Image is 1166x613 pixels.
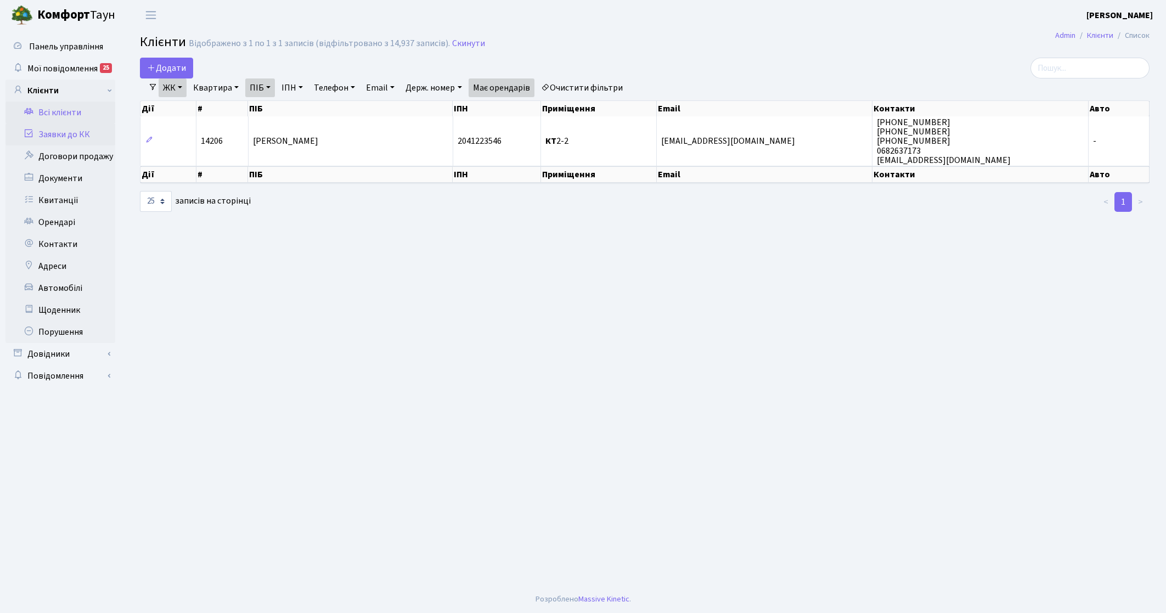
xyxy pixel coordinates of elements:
a: Додати [140,58,193,78]
a: Квартира [189,78,243,97]
span: [EMAIL_ADDRESS][DOMAIN_NAME] [661,136,795,148]
th: Приміщення [541,101,657,116]
a: Скинути [452,38,485,49]
a: Клієнти [5,80,115,102]
a: Документи [5,167,115,189]
input: Пошук... [1030,58,1150,78]
label: записів на сторінці [140,191,251,212]
th: Дії [140,101,196,116]
a: [PERSON_NAME] [1086,9,1153,22]
span: Таун [37,6,115,25]
a: Держ. номер [401,78,466,97]
a: ІПН [277,78,307,97]
a: Щоденник [5,299,115,321]
a: Повідомлення [5,365,115,387]
span: 14206 [201,136,223,148]
a: Massive Kinetic [578,593,629,605]
b: КТ [545,136,556,148]
li: Список [1113,30,1150,42]
a: Адреси [5,255,115,277]
span: Панель управління [29,41,103,53]
a: ПІБ [245,78,275,97]
th: ПІБ [248,166,453,183]
img: logo.png [11,4,33,26]
a: Автомобілі [5,277,115,299]
th: Email [657,166,872,183]
a: Контакти [5,233,115,255]
a: ЖК [159,78,187,97]
span: 2041223546 [458,136,502,148]
b: Комфорт [37,6,90,24]
th: ПІБ [248,101,453,116]
a: Договори продажу [5,145,115,167]
a: Email [362,78,399,97]
a: Квитанції [5,189,115,211]
a: Орендарі [5,211,115,233]
a: Admin [1055,30,1075,41]
span: Клієнти [140,32,186,52]
a: Мої повідомлення25 [5,58,115,80]
span: - [1093,136,1096,148]
span: Мої повідомлення [27,63,98,75]
span: 2-2 [545,136,568,148]
th: ІПН [453,101,541,116]
div: 25 [100,63,112,73]
a: Клієнти [1087,30,1113,41]
div: Розроблено . [536,593,631,605]
a: Заявки до КК [5,123,115,145]
nav: breadcrumb [1039,24,1166,47]
a: Всі клієнти [5,102,115,123]
span: [PERSON_NAME] [253,136,318,148]
th: # [196,101,249,116]
th: Дії [140,166,196,183]
select: записів на сторінці [140,191,172,212]
th: Авто [1089,101,1150,116]
span: [PHONE_NUMBER] [PHONE_NUMBER] [PHONE_NUMBER] 0682637173 [EMAIL_ADDRESS][DOMAIN_NAME] [877,116,1011,166]
th: Приміщення [541,166,657,183]
th: Контакти [872,101,1088,116]
b: [PERSON_NAME] [1086,9,1153,21]
a: Очистити фільтри [537,78,627,97]
a: 1 [1114,192,1132,212]
a: Має орендарів [469,78,534,97]
th: Авто [1089,166,1150,183]
th: ІПН [453,166,541,183]
th: # [196,166,249,183]
a: Телефон [309,78,359,97]
span: Додати [147,62,186,74]
th: Email [657,101,872,116]
a: Панель управління [5,36,115,58]
a: Довідники [5,343,115,365]
div: Відображено з 1 по 1 з 1 записів (відфільтровано з 14,937 записів). [189,38,450,49]
button: Переключити навігацію [137,6,165,24]
th: Контакти [872,166,1088,183]
a: Порушення [5,321,115,343]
